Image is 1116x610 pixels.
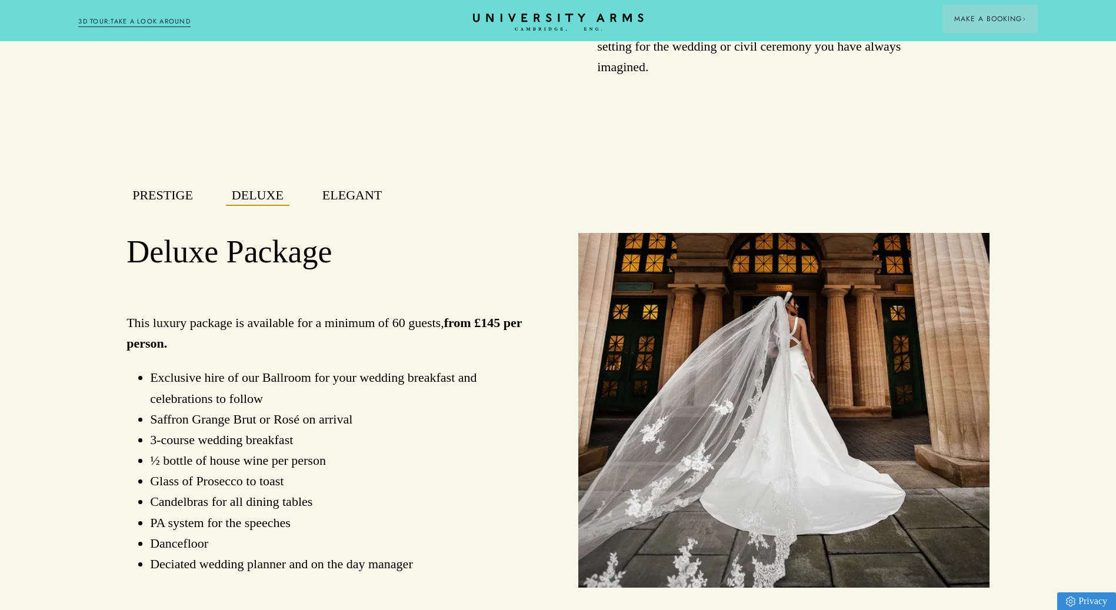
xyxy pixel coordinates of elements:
img: image-40b279693ea99b73e719d2875ec1746fc90f84d0-4725x7080-jpg [578,233,990,588]
li: ½ bottle of house wine per person [150,450,538,471]
p: This luxury package is available for a minimum of 60 guests, [126,312,538,354]
li: Exclusive hire of our Ballroom for your wedding breakfast and celebrations to follow [150,367,538,408]
li: 3-course wedding breakfast [150,429,538,450]
img: Arrow icon [1022,17,1026,21]
li: Glass of Prosecco to toast [150,471,538,491]
a: Privacy [1057,592,1116,610]
a: Home [473,14,644,32]
button: Elegant [317,185,388,206]
li: PA system for the speeches [150,512,538,533]
li: Deciated wedding planner and on the day manager [150,554,538,574]
h2: Deluxe Package [126,233,538,272]
button: Deluxe [226,185,289,206]
li: Dancefloor [150,533,538,554]
img: Privacy [1066,596,1075,606]
span: Make a Booking [954,14,1026,24]
li: Candelbras for all dining tables [150,491,538,512]
a: 3D TOUR:TAKE A LOOK AROUND [78,16,191,27]
li: Saffron Grange Brut or Rosé on arrival [150,409,538,429]
button: Make a BookingArrow icon [942,5,1038,33]
button: Prestige [126,185,199,206]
